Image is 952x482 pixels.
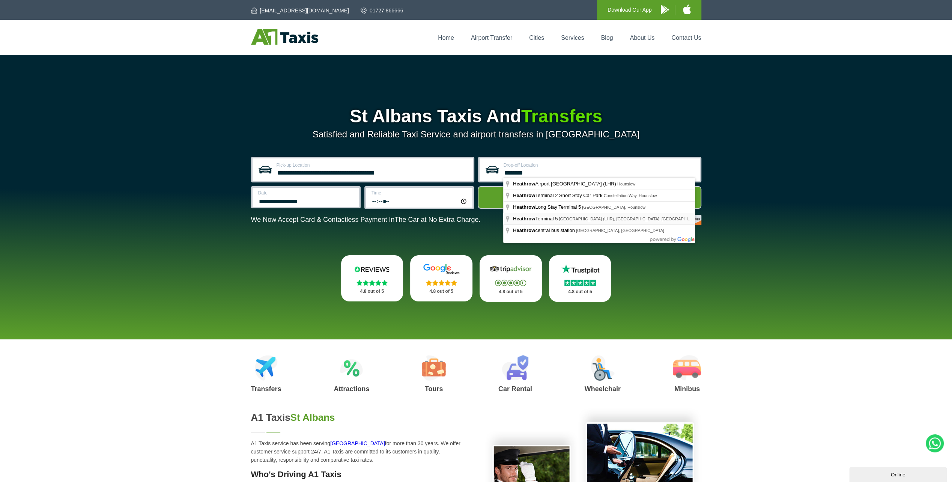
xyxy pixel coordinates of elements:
[422,386,446,392] h3: Tours
[513,193,535,198] span: Heathrow
[559,217,750,221] span: [GEOGRAPHIC_DATA] (LHR), [GEOGRAPHIC_DATA], [GEOGRAPHIC_DATA], [GEOGRAPHIC_DATA]
[255,355,278,381] img: Airport Transfers
[290,412,335,423] span: St Albans
[349,264,394,275] img: Reviews.io
[422,355,446,381] img: Tours
[349,287,395,296] p: 4.8 out of 5
[341,255,403,301] a: Reviews.io Stars 4.8 out of 5
[561,35,584,41] a: Services
[513,216,559,221] span: Terminal 5
[603,193,657,198] span: Constellation Way, Hounslow
[410,255,472,301] a: Google Stars 4.8 out of 5
[251,7,349,14] a: [EMAIL_ADDRESS][DOMAIN_NAME]
[617,182,635,186] span: Hounslow
[480,255,542,302] a: Tripadvisor Stars 4.8 out of 5
[608,5,652,15] p: Download Our App
[498,386,532,392] h3: Car Rental
[258,191,355,195] label: Date
[576,228,664,233] span: [GEOGRAPHIC_DATA], [GEOGRAPHIC_DATA]
[521,106,602,126] span: Transfers
[557,287,603,297] p: 4.8 out of 5
[549,255,611,302] a: Trustpilot Stars 4.8 out of 5
[330,440,385,446] a: [GEOGRAPHIC_DATA]
[582,205,645,209] span: [GEOGRAPHIC_DATA], Hounslow
[513,181,617,187] span: Airport [GEOGRAPHIC_DATA] (LHR)
[371,191,468,195] label: Time
[673,355,701,381] img: Minibus
[251,107,701,125] h1: St Albans Taxis And
[529,35,544,41] a: Cities
[558,264,603,275] img: Trustpilot
[251,129,701,140] p: Satisfied and Reliable Taxi Service and airport transfers in [GEOGRAPHIC_DATA]
[419,264,464,275] img: Google
[513,204,535,210] span: Heathrow
[426,280,457,286] img: Stars
[849,465,948,482] iframe: chat widget
[673,386,701,392] h3: Minibus
[356,280,388,286] img: Stars
[683,5,691,14] img: A1 Taxis iPhone App
[495,280,526,286] img: Stars
[251,29,318,45] img: A1 Taxis St Albans LTD
[488,287,534,297] p: 4.8 out of 5
[361,7,403,14] a: 01727 866666
[340,355,363,381] img: Attractions
[251,216,481,224] p: We Now Accept Card & Contactless Payment In
[601,35,613,41] a: Blog
[513,227,576,233] span: central bus station
[394,216,480,223] span: The Car at No Extra Charge.
[671,35,701,41] a: Contact Us
[334,386,369,392] h3: Attractions
[277,163,468,167] label: Pick-up Location
[251,386,281,392] h3: Transfers
[251,470,467,479] h3: Who's Driving A1 Taxis
[591,355,615,381] img: Wheelchair
[564,280,596,286] img: Stars
[478,186,701,209] button: Get Quote
[513,193,603,198] span: Terminal 2 Short Stay Car Park
[630,35,655,41] a: About Us
[513,204,582,210] span: Long Stay Terminal 5
[585,386,621,392] h3: Wheelchair
[418,287,464,296] p: 4.8 out of 5
[438,35,454,41] a: Home
[502,355,528,381] img: Car Rental
[504,163,695,167] label: Drop-off Location
[513,181,535,187] span: Heathrow
[513,216,535,221] span: Heathrow
[251,412,467,423] h2: A1 Taxis
[251,439,467,464] p: A1 Taxis service has been serving for more than 30 years. We offer customer service support 24/7,...
[661,5,669,14] img: A1 Taxis Android App
[488,264,533,275] img: Tripadvisor
[513,227,535,233] span: Heathrow
[471,35,512,41] a: Airport Transfer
